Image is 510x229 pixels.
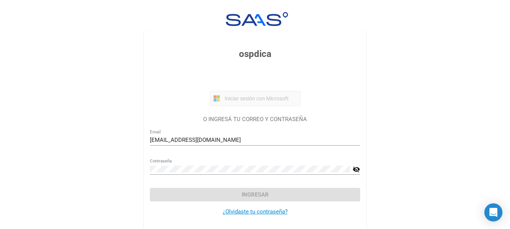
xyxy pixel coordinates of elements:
[210,91,300,106] button: Iniciar sesión con Microsoft
[150,188,360,201] button: Ingresar
[242,191,269,198] span: Ingresar
[223,208,288,215] a: ¿Olvidaste tu contraseña?
[150,115,360,124] p: O INGRESÁ TU CORREO Y CONTRASEÑA
[223,95,297,101] span: Iniciar sesión con Microsoft
[484,203,502,221] div: Open Intercom Messenger
[150,47,360,61] h3: ospdica
[206,69,304,86] iframe: Botón Iniciar sesión con Google
[353,165,360,174] mat-icon: visibility_off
